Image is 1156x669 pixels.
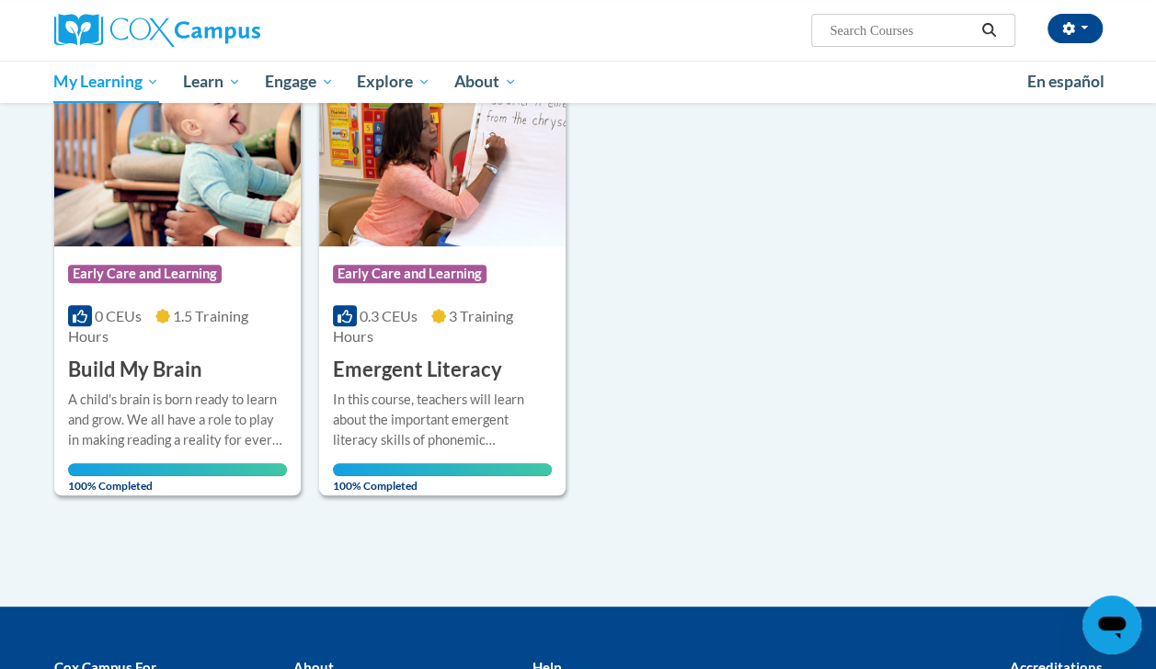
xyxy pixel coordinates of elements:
[319,59,566,246] img: Course Logo
[319,59,566,496] a: Course LogoEarly Care and Learning0.3 CEUs3 Training Hours Emergent LiteracyIn this course, teach...
[1015,62,1116,101] a: En español
[333,390,552,450] div: In this course, teachers will learn about the important emergent literacy skills of phonemic awar...
[68,265,222,283] span: Early Care and Learning
[171,61,253,103] a: Learn
[53,71,159,93] span: My Learning
[54,59,301,496] a: Course LogoEarly Care and Learning0 CEUs1.5 Training Hours Build My BrainA child's brain is born ...
[828,19,975,41] input: Search Courses
[253,61,346,103] a: Engage
[95,307,142,324] span: 0 CEUs
[68,463,287,493] span: 100% Completed
[357,71,430,93] span: Explore
[40,61,1116,103] div: Main menu
[975,19,1002,41] button: Search
[333,463,552,476] div: Your progress
[68,307,248,345] span: 1.5 Training Hours
[68,356,202,384] h3: Build My Brain
[1047,14,1103,43] button: Account Settings
[1027,72,1104,91] span: En español
[54,14,260,47] img: Cox Campus
[333,265,486,283] span: Early Care and Learning
[333,463,552,493] span: 100% Completed
[345,61,442,103] a: Explore
[68,463,287,476] div: Your progress
[333,356,502,384] h3: Emergent Literacy
[183,71,241,93] span: Learn
[265,71,334,93] span: Engage
[454,71,517,93] span: About
[360,307,418,324] span: 0.3 CEUs
[68,390,287,450] div: A child's brain is born ready to learn and grow. We all have a role to play in making reading a r...
[442,61,529,103] a: About
[1082,595,1141,654] iframe: Button to launch messaging window
[333,307,513,345] span: 3 Training Hours
[54,14,385,47] a: Cox Campus
[54,59,301,246] img: Course Logo
[42,61,172,103] a: My Learning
